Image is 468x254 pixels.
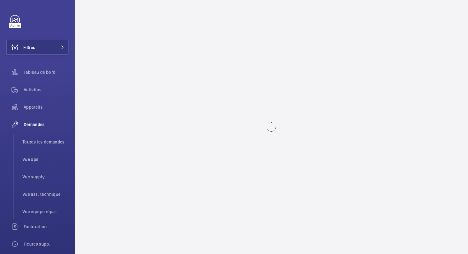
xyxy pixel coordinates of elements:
[24,121,68,128] span: Demandes
[6,40,68,55] button: Filtres
[22,174,68,180] span: Vue supply
[22,139,68,145] span: Toutes les demandes
[24,87,68,93] span: Activités
[22,209,68,215] span: Vue équipe répar.
[24,223,68,230] span: Facturation
[23,44,35,50] span: Filtres
[24,69,68,75] span: Tableau de bord
[22,156,68,162] span: Vue ops
[22,191,68,197] span: Vue ass. technique
[24,241,68,247] span: Heures supp.
[24,104,68,110] span: Appareils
